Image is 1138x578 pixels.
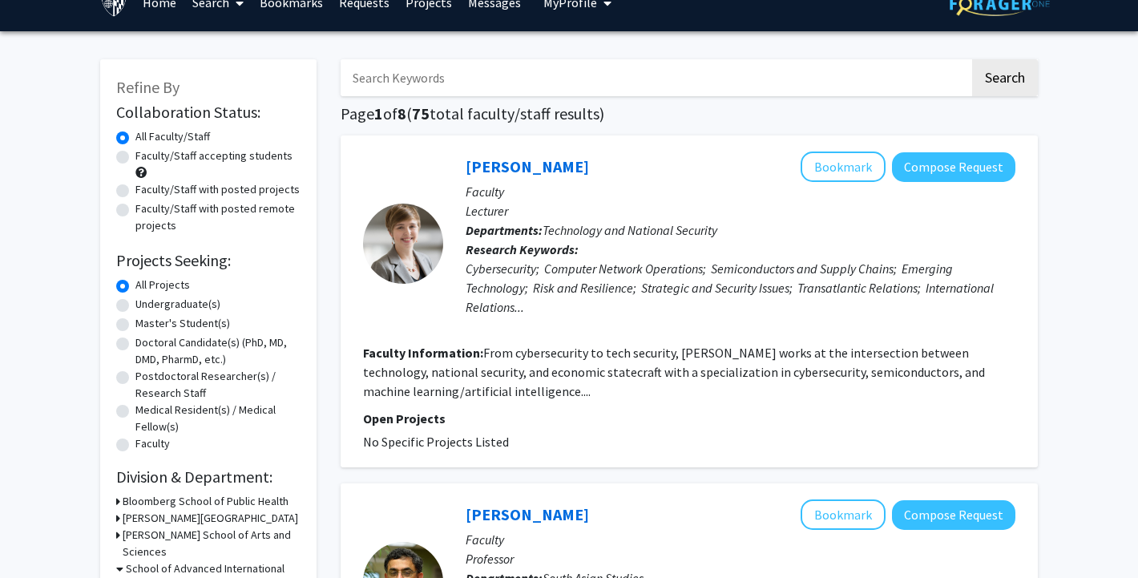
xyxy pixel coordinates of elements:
h3: Bloomberg School of Public Health [123,493,289,510]
input: Search Keywords [341,59,970,96]
button: Compose Request to Devesh Kapur [892,500,1015,530]
label: Doctoral Candidate(s) (PhD, MD, DMD, PharmD, etc.) [135,334,301,368]
span: 75 [412,103,430,123]
h2: Collaboration Status: [116,103,301,122]
fg-read-more: From cybersecurity to tech security, [PERSON_NAME] works at the intersection between technology, ... [363,345,985,399]
h3: [PERSON_NAME] School of Arts and Sciences [123,527,301,560]
label: Faculty [135,435,170,452]
label: Master's Student(s) [135,315,230,332]
button: Compose Request to Melissa Griffith [892,152,1015,182]
span: Technology and National Security [543,222,717,238]
span: 1 [374,103,383,123]
p: Lecturer [466,201,1015,220]
label: Postdoctoral Researcher(s) / Research Staff [135,368,301,402]
button: Add Devesh Kapur to Bookmarks [801,499,886,530]
label: All Faculty/Staff [135,128,210,145]
label: Faculty/Staff with posted remote projects [135,200,301,234]
iframe: Chat [12,506,68,566]
button: Add Melissa Griffith to Bookmarks [801,152,886,182]
a: [PERSON_NAME] [466,504,589,524]
label: Undergraduate(s) [135,296,220,313]
p: Open Projects [363,409,1015,428]
label: All Projects [135,277,190,293]
span: Refine By [116,77,180,97]
h3: [PERSON_NAME][GEOGRAPHIC_DATA] [123,510,298,527]
b: Research Keywords: [466,241,579,257]
label: Faculty/Staff with posted projects [135,181,300,198]
h1: Page of ( total faculty/staff results) [341,104,1038,123]
h2: Projects Seeking: [116,251,301,270]
p: Professor [466,549,1015,568]
h2: Division & Department: [116,467,301,487]
a: [PERSON_NAME] [466,156,589,176]
p: Faculty [466,182,1015,201]
b: Departments: [466,222,543,238]
span: No Specific Projects Listed [363,434,509,450]
b: Faculty Information: [363,345,483,361]
label: Faculty/Staff accepting students [135,148,293,164]
p: Faculty [466,530,1015,549]
label: Medical Resident(s) / Medical Fellow(s) [135,402,301,435]
div: Cybersecurity; Computer Network Operations; Semiconductors and Supply Chains; Emerging Technology... [466,259,1015,317]
span: 8 [397,103,406,123]
button: Search [972,59,1038,96]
